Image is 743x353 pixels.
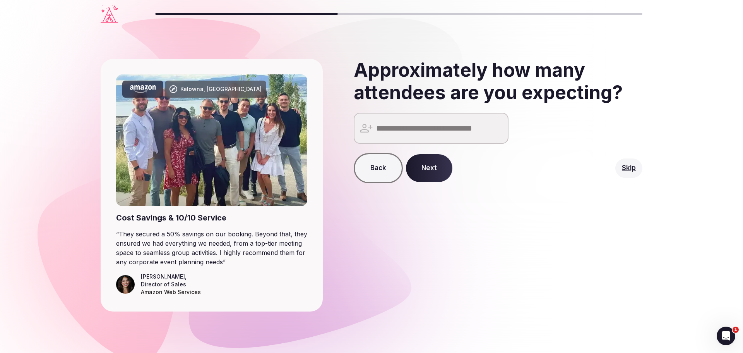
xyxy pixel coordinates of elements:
figcaption: , [141,273,201,296]
blockquote: “ They secured a 50% savings on our booking. Beyond that, they ensured we had everything we neede... [116,229,307,267]
span: 1 [733,327,739,333]
cite: [PERSON_NAME] [141,273,185,280]
button: Next [406,154,452,182]
button: Back [354,153,403,183]
iframe: Intercom live chat [717,327,735,345]
button: Skip [615,158,642,178]
a: Visit the homepage [101,5,118,23]
div: Kelowna, [GEOGRAPHIC_DATA] [180,85,262,93]
img: Kelowna, Canada [116,74,307,206]
div: Cost Savings & 10/10 Service [116,212,307,223]
div: Amazon Web Services [141,288,201,296]
div: Director of Sales [141,281,201,288]
h2: Approximately how many attendees are you expecting? [354,59,642,103]
img: Sonia Singh [116,275,135,294]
